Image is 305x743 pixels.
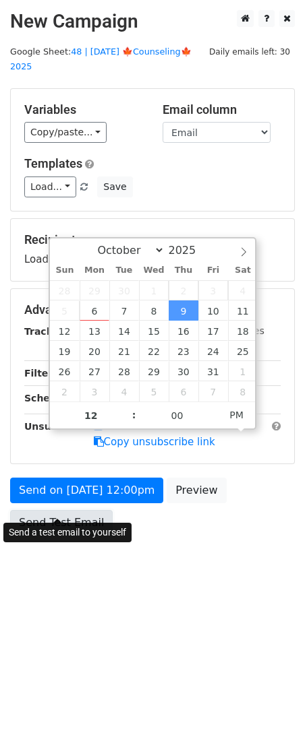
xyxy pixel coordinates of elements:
[24,232,281,247] h5: Recipients
[139,300,169,321] span: October 8, 2025
[24,176,76,197] a: Load...
[198,321,228,341] span: October 17, 2025
[10,46,192,72] small: Google Sheet:
[50,381,80,401] span: November 2, 2025
[228,280,258,300] span: October 4, 2025
[198,341,228,361] span: October 24, 2025
[50,266,80,275] span: Sun
[139,266,169,275] span: Wed
[50,341,80,361] span: October 19, 2025
[218,401,255,428] span: Click to toggle
[204,46,295,57] a: Daily emails left: 30
[24,368,59,379] strong: Filters
[50,402,132,429] input: Hour
[169,280,198,300] span: October 2, 2025
[80,280,109,300] span: September 29, 2025
[139,361,169,381] span: October 29, 2025
[169,321,198,341] span: October 16, 2025
[139,321,169,341] span: October 15, 2025
[80,321,109,341] span: October 13, 2025
[109,266,139,275] span: Tue
[3,523,132,542] div: Send a test email to yourself
[169,266,198,275] span: Thu
[10,510,113,536] a: Send Test Email
[109,341,139,361] span: October 21, 2025
[169,361,198,381] span: October 30, 2025
[169,300,198,321] span: October 9, 2025
[109,280,139,300] span: September 30, 2025
[109,361,139,381] span: October 28, 2025
[80,300,109,321] span: October 6, 2025
[136,402,219,429] input: Minute
[228,266,258,275] span: Sat
[109,381,139,401] span: November 4, 2025
[238,678,305,743] iframe: Chat Widget
[139,381,169,401] span: November 5, 2025
[169,341,198,361] span: October 23, 2025
[24,232,281,267] div: Loading...
[24,156,82,170] a: Templates
[50,300,80,321] span: October 5, 2025
[198,381,228,401] span: November 7, 2025
[228,381,258,401] span: November 8, 2025
[228,321,258,341] span: October 18, 2025
[139,280,169,300] span: October 1, 2025
[24,122,107,143] a: Copy/paste...
[204,44,295,59] span: Daily emails left: 30
[24,393,73,403] strong: Schedule
[80,266,109,275] span: Mon
[228,361,258,381] span: November 1, 2025
[80,361,109,381] span: October 27, 2025
[24,102,142,117] h5: Variables
[24,421,90,432] strong: Unsubscribe
[10,478,163,503] a: Send on [DATE] 12:00pm
[132,401,136,428] span: :
[167,478,226,503] a: Preview
[198,266,228,275] span: Fri
[139,341,169,361] span: October 22, 2025
[80,381,109,401] span: November 3, 2025
[109,300,139,321] span: October 7, 2025
[169,381,198,401] span: November 6, 2025
[50,280,80,300] span: September 28, 2025
[198,300,228,321] span: October 10, 2025
[228,341,258,361] span: October 25, 2025
[228,300,258,321] span: October 11, 2025
[211,324,264,338] label: UTM Codes
[80,341,109,361] span: October 20, 2025
[10,46,192,72] a: 48 | [DATE] 🍁Counseling🍁 2025
[50,361,80,381] span: October 26, 2025
[198,361,228,381] span: October 31, 2025
[198,280,228,300] span: October 3, 2025
[10,10,295,33] h2: New Campaign
[97,176,132,197] button: Save
[24,326,70,337] strong: Tracking
[109,321,139,341] span: October 14, 2025
[50,321,80,341] span: October 12, 2025
[163,102,281,117] h5: Email column
[94,436,215,448] a: Copy unsubscribe link
[165,244,213,257] input: Year
[24,302,281,317] h5: Advanced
